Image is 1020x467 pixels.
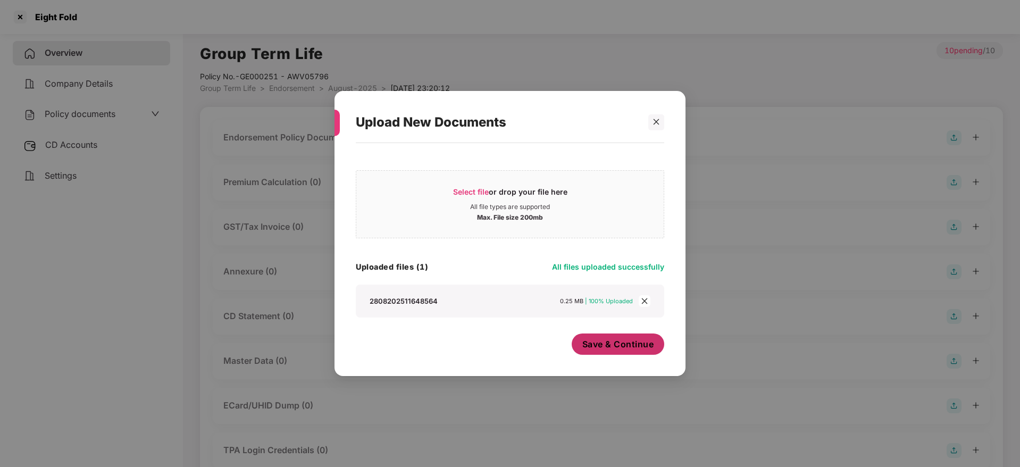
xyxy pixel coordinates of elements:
[582,338,654,350] span: Save & Continue
[552,262,664,271] span: All files uploaded successfully
[356,179,664,230] span: Select fileor drop your file hereAll file types are supportedMax. File size 200mb
[653,118,660,126] span: close
[560,297,583,305] span: 0.25 MB
[470,203,550,211] div: All file types are supported
[639,295,650,307] span: close
[572,333,665,355] button: Save & Continue
[585,297,633,305] span: | 100% Uploaded
[453,187,489,196] span: Select file
[370,296,438,306] div: 2808202511648564
[453,187,567,203] div: or drop your file here
[356,262,428,272] h4: Uploaded files (1)
[356,102,639,143] div: Upload New Documents
[477,211,543,222] div: Max. File size 200mb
